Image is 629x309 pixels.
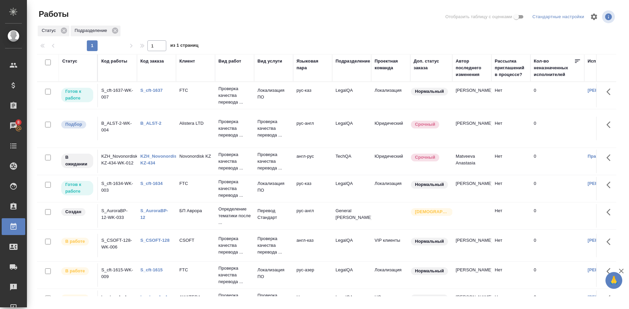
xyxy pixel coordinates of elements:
[218,85,251,106] p: Проверка качества перевода ...
[293,263,332,287] td: рус-азер
[98,150,137,173] td: KZH_Novonordisk-KZ-434-WK-012
[98,117,137,140] td: B_ALST-2-WK-004
[530,117,584,140] td: 0
[140,154,181,165] a: KZH_Novonordisk-KZ-434
[218,265,251,285] p: Проверка качества перевода ...
[491,177,530,200] td: Нет
[140,295,170,306] a: legalqa_AwA-1859
[71,26,120,36] div: Подразделение
[445,13,512,20] span: Отобразить таблицу с оценками
[98,177,137,200] td: S_cft-1634-WK-003
[293,234,332,257] td: англ-каз
[602,150,619,166] button: Здесь прячутся важные кнопки
[336,58,370,65] div: Подразделение
[2,117,25,134] a: 8
[588,88,625,93] a: [PERSON_NAME]
[602,204,619,220] button: Здесь прячутся важные кнопки
[170,41,199,51] span: из 1 страниц
[61,294,94,303] div: Исполнитель выполняет работу
[218,118,251,139] p: Проверка качества перевода ...
[61,87,94,103] div: Исполнитель может приступить к работе
[98,84,137,107] td: S_cft-1637-WK-007
[530,234,584,257] td: 0
[179,294,212,301] p: AWATERA
[61,180,94,196] div: Исполнитель может приступить к работе
[179,120,212,127] p: Alistera LTD
[101,58,127,65] div: Код работы
[452,150,491,173] td: Matveeva Anastasia
[179,207,212,214] p: БП Аврора
[452,234,491,257] td: [PERSON_NAME]
[530,84,584,107] td: 0
[61,267,94,276] div: Исполнитель выполняет работу
[588,267,625,272] a: [PERSON_NAME]
[140,208,168,220] a: S_AuroraBP-12
[415,154,435,161] p: Срочный
[371,177,410,200] td: Локализация
[491,263,530,287] td: Нет
[218,151,251,171] p: Проверка качества перевода ...
[65,295,85,302] p: В работе
[257,118,290,139] p: Проверка качества перевода ...
[588,181,625,186] a: [PERSON_NAME]
[61,153,94,169] div: Исполнитель назначен, приступать к работе пока рано
[140,58,164,65] div: Код заказа
[530,150,584,173] td: 0
[257,235,290,256] p: Проверка качества перевода ...
[588,58,617,65] div: Исполнитель
[415,121,435,128] p: Срочный
[375,58,407,71] div: Проектная команда
[602,263,619,279] button: Здесь прячутся важные кнопки
[530,204,584,228] td: 0
[257,180,290,194] p: Локализация ПО
[371,263,410,287] td: Локализация
[296,58,329,71] div: Языковая пара
[415,268,444,274] p: Нормальный
[218,179,251,199] p: Проверка качества перевода ...
[332,117,371,140] td: LegalQA
[588,295,625,300] a: [PERSON_NAME]
[257,267,290,280] p: Локализация ПО
[293,117,332,140] td: рус-англ
[293,84,332,107] td: рус-каз
[37,9,69,20] span: Работы
[608,273,620,287] span: 🙏
[42,27,58,34] p: Статус
[257,207,290,221] p: Перевод Стандарт
[371,150,410,173] td: Юридический
[491,150,530,173] td: Нет
[452,117,491,140] td: [PERSON_NAME]
[65,121,82,128] p: Подбор
[179,237,212,244] p: CSOFT
[491,117,530,140] td: Нет
[61,207,94,217] div: Заказ еще не согласован с клиентом, искать исполнителей рано
[65,268,85,274] p: В работе
[415,295,444,302] p: Нормальный
[332,84,371,107] td: LegalQA
[415,88,444,95] p: Нормальный
[179,87,212,94] p: FTC
[65,181,89,195] p: Готов к работе
[179,153,212,160] p: Novonordisk KZ
[218,206,251,226] p: Определение тематики после ...
[491,204,530,228] td: Нет
[534,58,574,78] div: Кол-во неназначенных исполнителей
[257,151,290,171] p: Проверка качества перевода ...
[75,27,109,34] p: Подразделение
[602,117,619,133] button: Здесь прячутся важные кнопки
[293,150,332,173] td: англ-рус
[371,117,410,140] td: Юридический
[332,177,371,200] td: LegalQA
[332,234,371,257] td: LegalQA
[332,263,371,287] td: LegalQA
[415,208,449,215] p: [DEMOGRAPHIC_DATA]
[371,84,410,107] td: Локализация
[452,177,491,200] td: [PERSON_NAME]
[140,181,163,186] a: S_cft-1634
[605,272,622,289] button: 🙏
[491,84,530,107] td: Нет
[332,150,371,173] td: TechQA
[452,84,491,107] td: [PERSON_NAME]
[140,121,162,126] a: B_ALST-2
[602,291,619,307] button: Здесь прячутся важные кнопки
